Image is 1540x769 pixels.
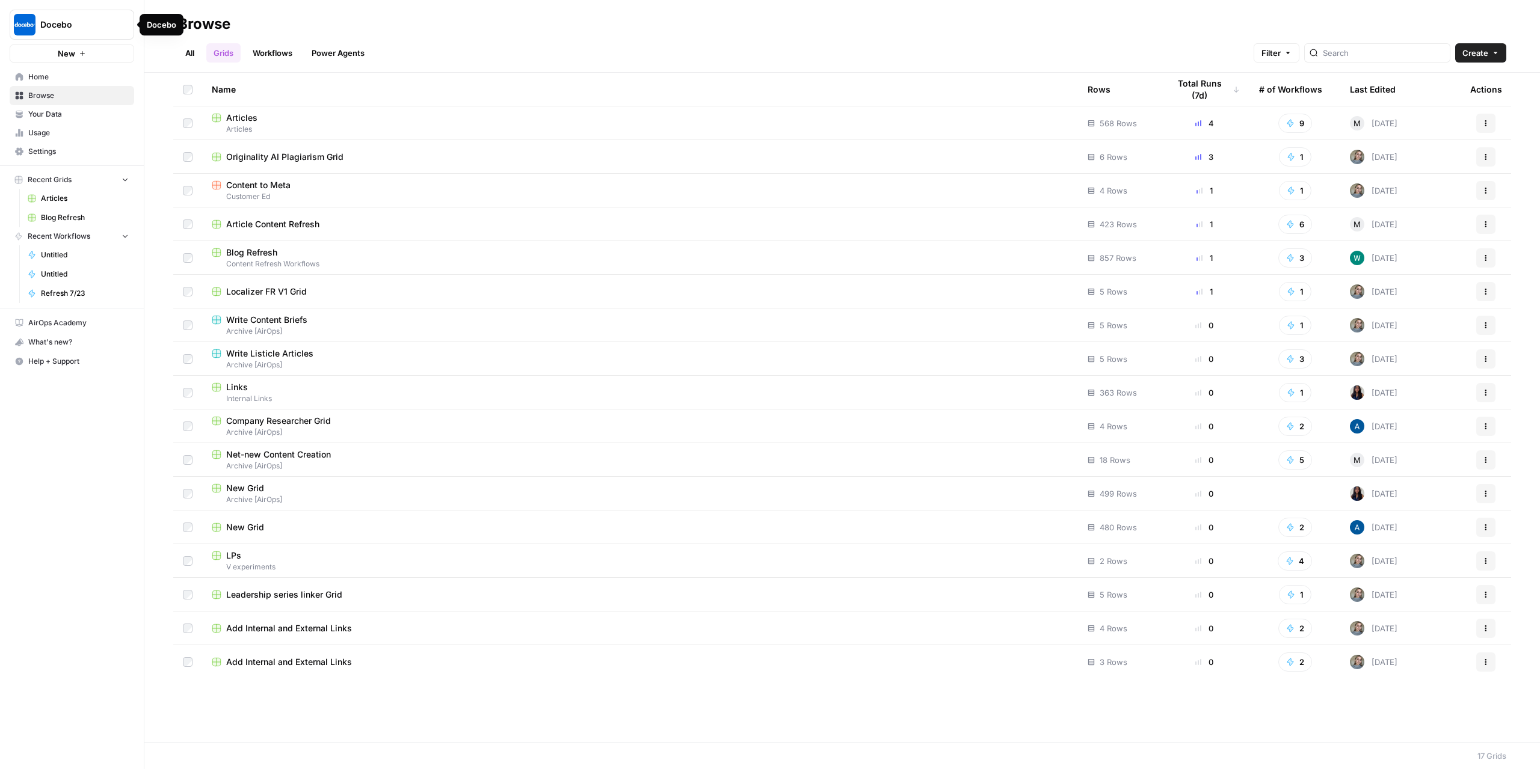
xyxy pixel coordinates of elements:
[1350,183,1364,198] img: a3m8ukwwqy06crpq9wigr246ip90
[1100,521,1137,533] span: 480 Rows
[1169,454,1240,466] div: 0
[1261,47,1281,59] span: Filter
[1169,286,1240,298] div: 1
[226,179,291,191] span: Content to Meta
[1100,117,1137,129] span: 568 Rows
[178,43,202,63] a: All
[1278,652,1312,672] button: 2
[22,245,134,265] a: Untitled
[226,112,257,124] span: Articles
[1100,488,1137,500] span: 499 Rows
[10,10,134,40] button: Workspace: Docebo
[1350,621,1364,636] img: a3m8ukwwqy06crpq9wigr246ip90
[1169,151,1240,163] div: 3
[212,286,1068,298] a: Localizer FR V1 Grid
[1354,117,1361,129] span: M
[212,191,1068,202] span: Customer Ed
[212,562,1068,572] span: V experiments
[1350,453,1397,467] div: [DATE]
[10,86,134,105] a: Browse
[1100,353,1127,365] span: 5 Rows
[22,265,134,284] a: Untitled
[1350,554,1397,568] div: [DATE]
[1350,73,1396,106] div: Last Edited
[1169,589,1240,601] div: 0
[226,348,313,360] span: Write Listicle Articles
[28,146,129,157] span: Settings
[226,218,319,230] span: Article Content Refresh
[28,90,129,101] span: Browse
[226,449,331,461] span: Net-new Content Creation
[1350,251,1397,265] div: [DATE]
[212,656,1068,668] a: Add Internal and External Links
[1470,73,1502,106] div: Actions
[1350,419,1364,434] img: he81ibor8lsei4p3qvg4ugbvimgp
[10,142,134,161] a: Settings
[1350,385,1364,400] img: rox323kbkgutb4wcij4krxobkpon
[1100,151,1127,163] span: 6 Rows
[28,127,129,138] span: Usage
[1350,251,1364,265] img: vaiar9hhcrg879pubqop5lsxqhgw
[212,622,1068,634] a: Add Internal and External Links
[10,105,134,124] a: Your Data
[22,208,134,227] a: Blog Refresh
[212,247,1068,269] a: Blog RefreshContent Refresh Workflows
[1100,185,1127,197] span: 4 Rows
[41,212,129,223] span: Blog Refresh
[1350,486,1364,501] img: rox323kbkgutb4wcij4krxobkpon
[1169,117,1240,129] div: 4
[212,314,1068,337] a: Write Content BriefsArchive [AirOps]
[1254,43,1299,63] button: Filter
[1278,114,1312,133] button: 9
[28,231,90,242] span: Recent Workflows
[212,360,1068,370] span: Archive [AirOps]
[1350,587,1397,602] div: [DATE]
[226,622,352,634] span: Add Internal and External Links
[41,250,129,260] span: Untitled
[1100,622,1127,634] span: 4 Rows
[1100,319,1127,331] span: 5 Rows
[1278,619,1312,638] button: 2
[1278,450,1312,470] button: 5
[1323,47,1445,59] input: Search
[212,112,1068,135] a: ArticlesArticles
[1350,150,1364,164] img: a3m8ukwwqy06crpq9wigr246ip90
[226,589,342,601] span: Leadership series linker Grid
[1100,252,1136,264] span: 857 Rows
[212,124,1068,135] span: Articles
[28,174,72,185] span: Recent Grids
[10,332,134,352] button: What's new?
[1350,520,1397,535] div: [DATE]
[1350,419,1397,434] div: [DATE]
[1169,521,1240,533] div: 0
[1350,352,1397,366] div: [DATE]
[10,352,134,371] button: Help + Support
[58,47,75,60] span: New
[212,550,1068,572] a: LPsV experiments
[1278,215,1312,234] button: 6
[1169,73,1240,106] div: Total Runs (7d)
[212,494,1068,505] span: Archive [AirOps]
[226,415,331,427] span: Company Researcher Grid
[226,381,248,393] span: Links
[1350,621,1397,636] div: [DATE]
[212,179,1068,202] a: Content to MetaCustomer Ed
[1354,454,1361,466] span: M
[226,314,307,326] span: Write Content Briefs
[1169,218,1240,230] div: 1
[22,189,134,208] a: Articles
[1279,316,1311,335] button: 1
[226,286,307,298] span: Localizer FR V1 Grid
[1100,420,1127,432] span: 4 Rows
[212,348,1068,370] a: Write Listicle ArticlesArchive [AirOps]
[1279,383,1311,402] button: 1
[212,521,1068,533] a: New Grid
[1455,43,1506,63] button: Create
[22,284,134,303] a: Refresh 7/23
[1354,218,1361,230] span: M
[28,72,129,82] span: Home
[41,288,129,299] span: Refresh 7/23
[1350,183,1397,198] div: [DATE]
[178,14,230,34] div: Browse
[1169,252,1240,264] div: 1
